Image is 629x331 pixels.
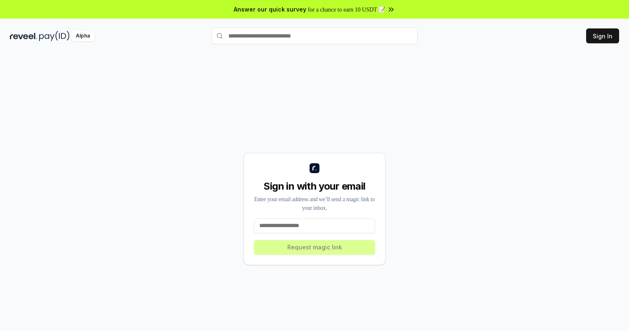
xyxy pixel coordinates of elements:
[310,163,319,173] img: logo_small
[308,5,385,14] span: for a chance to earn 10 USDT 📝
[254,180,375,193] div: Sign in with your email
[71,31,94,41] div: Alpha
[586,28,619,43] button: Sign In
[254,195,375,212] div: Enter your email address and we’ll send a magic link to your inbox.
[10,31,38,41] img: reveel_dark
[39,31,70,41] img: pay_id
[234,5,306,14] span: Answer our quick survey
